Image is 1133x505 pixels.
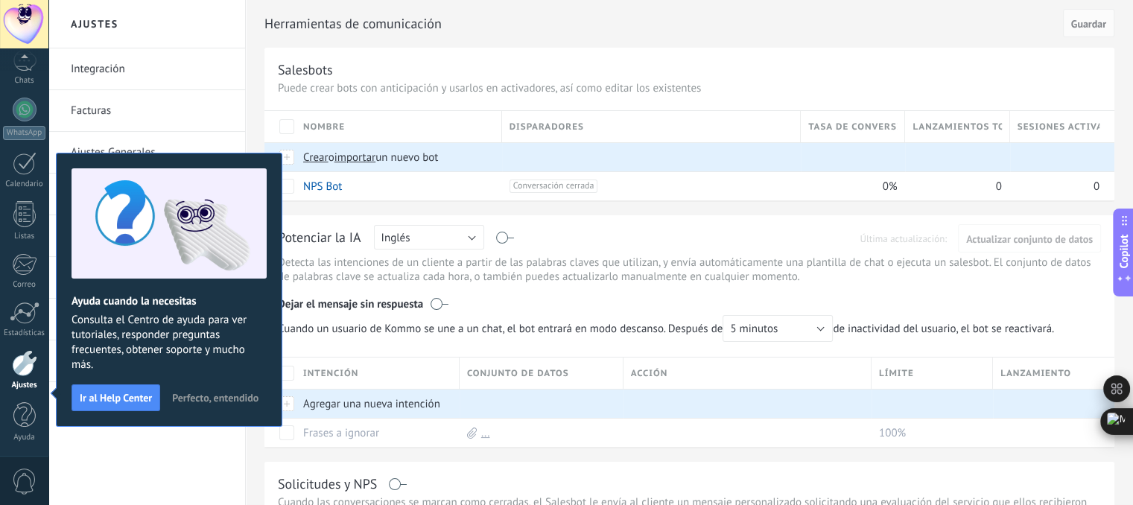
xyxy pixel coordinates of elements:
[905,172,1002,200] div: 0
[264,9,1058,39] h2: Herramientas de comunicación
[48,132,245,174] li: Ajustes Generales
[801,172,898,200] div: 0%
[278,229,361,248] div: Potenciar la IA
[3,180,46,189] div: Calendario
[1071,19,1106,29] span: Guardar
[329,150,334,165] span: o
[381,231,410,245] span: Inglés
[1094,180,1099,194] span: 0
[510,120,584,134] span: Disparadores
[879,366,914,381] span: Límite
[72,313,267,372] span: Consulta el Centro de ayuda para ver tutoriales, responder preguntas frecuentes, obtener soporte ...
[71,132,230,174] a: Ajustes Generales
[913,120,1001,134] span: Lanzamientos totales
[375,150,438,165] span: un nuevo bot
[510,180,598,193] span: Conversación cerrada
[879,426,906,440] span: 100%
[3,126,45,140] div: WhatsApp
[334,150,376,165] span: importar
[278,475,377,492] div: Solicitudes y NPS
[48,90,245,132] li: Facturas
[481,426,490,440] a: ...
[172,393,258,403] span: Perfecto, entendido
[3,280,46,290] div: Correo
[303,366,358,381] span: Intención
[296,390,452,418] div: Agregar una nueva intención
[278,255,1101,284] p: Detecta las intenciones de un cliente a partir de las palabras claves que utilizan, y envía autom...
[1000,366,1071,381] span: Lanzamiento
[3,381,46,390] div: Ajustes
[631,366,668,381] span: Acción
[71,90,230,132] a: Facturas
[303,120,345,134] span: Nombre
[3,328,46,338] div: Estadísticas
[278,81,1101,95] p: Puede crear bots con anticipación y usarlos en activadores, así como editar los existentes
[723,315,833,342] button: 5 minutos
[303,426,379,440] a: Frases a ignorar
[374,225,484,250] button: Inglés
[278,315,833,342] span: Cuando un usuario de Kommo se une a un chat, el bot entrará en modo descanso. Después de
[883,180,898,194] span: 0%
[303,180,342,194] a: NPS Bot
[3,232,46,241] div: Listas
[730,322,778,336] span: 5 minutos
[278,287,1101,315] div: Dejar el mensaje sin respuesta
[165,387,265,409] button: Perfecto, entendido
[80,393,152,403] span: Ir al Help Center
[467,366,569,381] span: Conjunto de datos
[72,384,160,411] button: Ir al Help Center
[303,150,329,165] span: Crear
[808,120,897,134] span: Tasa de conversión
[72,294,267,308] h2: Ayuda cuando la necesitas
[71,48,230,90] a: Integración
[1010,172,1099,200] div: 0
[1117,235,1132,269] span: Copilot
[3,76,46,86] div: Chats
[995,180,1001,194] span: 0
[3,433,46,442] div: Ayuda
[278,315,1062,342] span: de inactividad del usuario, el bot se reactivará.
[872,419,986,447] div: 100%
[278,61,333,78] div: Salesbots
[1018,120,1099,134] span: Sesiones activas
[48,48,245,90] li: Integración
[1063,9,1114,37] button: Guardar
